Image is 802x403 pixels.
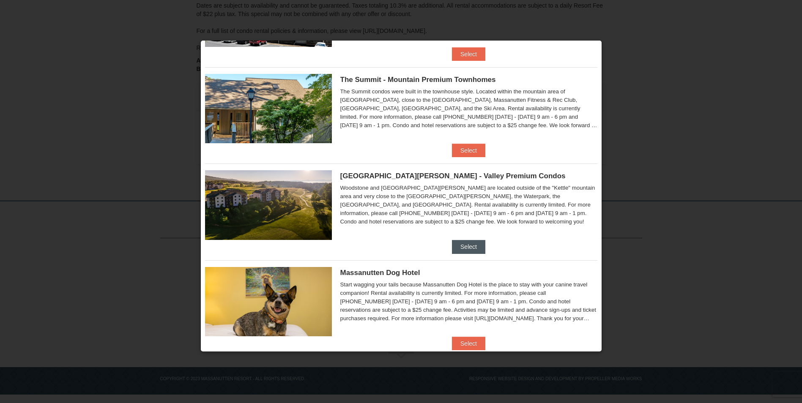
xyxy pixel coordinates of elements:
[452,240,485,253] button: Select
[340,184,597,226] div: Woodstone and [GEOGRAPHIC_DATA][PERSON_NAME] are located outside of the "Kettle" mountain area an...
[205,267,332,336] img: 27428181-5-81c892a3.jpg
[340,269,420,277] span: Massanutten Dog Hotel
[340,76,496,84] span: The Summit - Mountain Premium Townhomes
[205,170,332,240] img: 19219041-4-ec11c166.jpg
[340,172,566,180] span: [GEOGRAPHIC_DATA][PERSON_NAME] - Valley Premium Condos
[452,47,485,61] button: Select
[452,144,485,157] button: Select
[340,87,597,130] div: The Summit condos were built in the townhouse style. Located within the mountain area of [GEOGRAP...
[452,337,485,350] button: Select
[205,74,332,143] img: 19219034-1-0eee7e00.jpg
[340,280,597,323] div: Start wagging your tails because Massanutten Dog Hotel is the place to stay with your canine trav...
